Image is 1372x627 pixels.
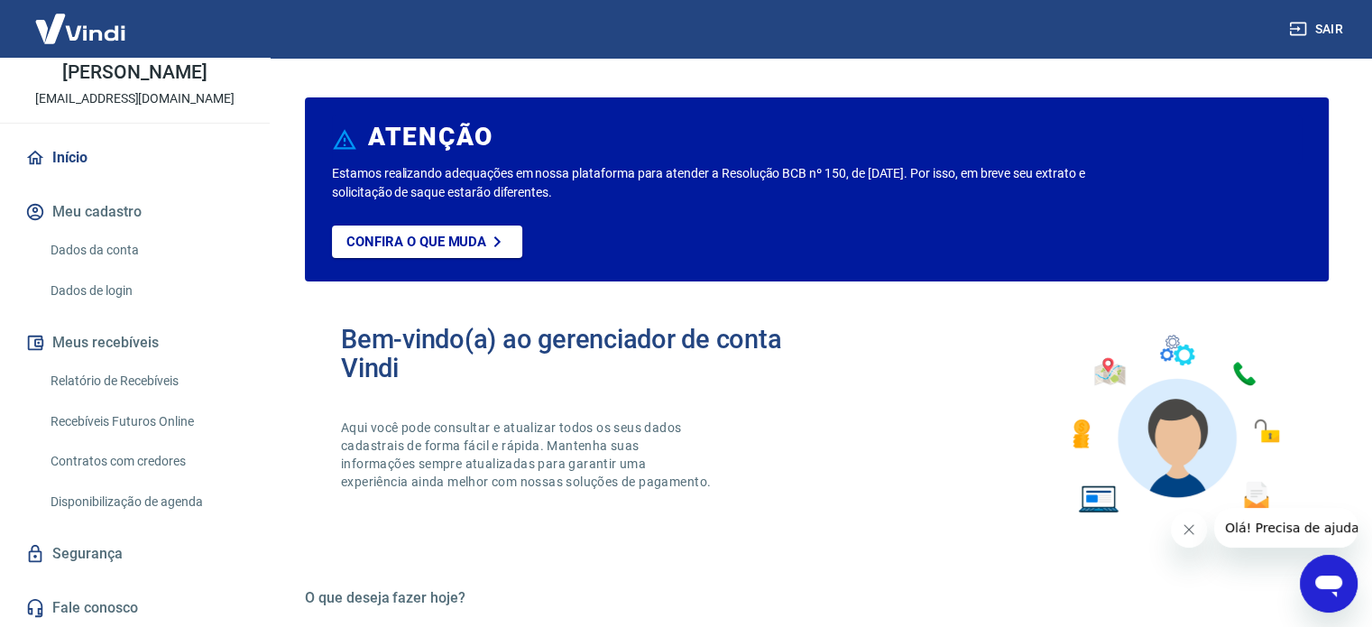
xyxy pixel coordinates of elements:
[43,443,248,480] a: Contratos com credores
[22,192,248,232] button: Meu cadastro
[368,128,493,146] h6: ATENÇÃO
[43,363,248,400] a: Relatório de Recebíveis
[1056,325,1293,524] img: Imagem de um avatar masculino com diversos icones exemplificando as funcionalidades do gerenciado...
[35,89,235,108] p: [EMAIL_ADDRESS][DOMAIN_NAME]
[11,13,152,27] span: Olá! Precisa de ajuda?
[305,589,1329,607] h5: O que deseja fazer hoje?
[341,325,817,383] h2: Bem-vindo(a) ao gerenciador de conta Vindi
[22,1,139,56] img: Vindi
[43,272,248,309] a: Dados de login
[62,63,207,82] p: [PERSON_NAME]
[22,138,248,178] a: Início
[22,323,248,363] button: Meus recebíveis
[341,419,714,491] p: Aqui você pode consultar e atualizar todos os seus dados cadastrais de forma fácil e rápida. Mant...
[332,164,1108,202] p: Estamos realizando adequações em nossa plataforma para atender a Resolução BCB nº 150, de [DATE]....
[1285,13,1350,46] button: Sair
[1214,508,1358,548] iframe: Mensagem da empresa
[22,534,248,574] a: Segurança
[43,232,248,269] a: Dados da conta
[1171,512,1207,548] iframe: Fechar mensagem
[346,234,486,250] p: Confira o que muda
[1300,555,1358,613] iframe: Botão para abrir a janela de mensagens
[43,484,248,521] a: Disponibilização de agenda
[332,226,522,258] a: Confira o que muda
[43,403,248,440] a: Recebíveis Futuros Online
